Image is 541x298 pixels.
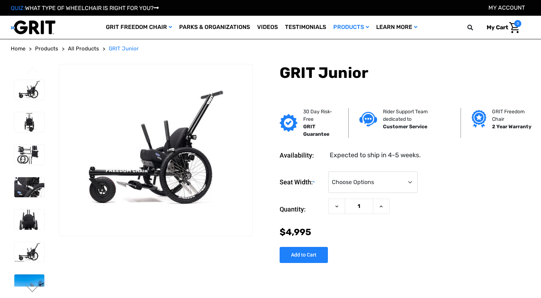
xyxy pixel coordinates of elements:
img: Grit freedom [472,110,486,128]
a: Testimonials [281,16,330,39]
span: All Products [68,45,99,52]
a: Account [488,4,525,11]
a: Cart with 0 items [481,20,521,35]
p: 30 Day Risk-Free [303,108,338,123]
img: GRIT Junior: GRIT Freedom Chair all terrain wheelchair engineered specifically for kids [14,80,44,100]
span: $4,995 [280,227,311,237]
button: Go to slide 3 of 3 [25,67,40,76]
button: Go to slide 2 of 3 [25,285,40,294]
a: Videos [254,16,281,39]
a: GRIT Freedom Chair [102,16,176,39]
span: GRIT Junior [109,45,139,52]
a: Learn More [373,16,421,39]
span: Products [35,45,58,52]
img: GRIT Guarantee [280,114,297,132]
input: Add to Cart [280,247,328,263]
p: Rider Support Team dedicated to [383,108,450,123]
a: GRIT Junior [109,45,139,53]
label: Quantity: [280,199,325,220]
dd: Expected to ship in 4-5 weeks. [330,150,421,160]
span: QUIZ: [11,5,25,11]
a: QUIZ:WHAT TYPE OF WHEELCHAIR IS RIGHT FOR YOU? [11,5,159,11]
p: GRIT Freedom Chair [492,108,533,123]
label: Seat Width: [280,172,325,193]
span: Home [11,45,25,52]
img: GRIT Junior: front view of kid-sized model of GRIT Freedom Chair all terrain wheelchair [14,112,44,132]
img: Cart [509,22,520,33]
img: GRIT Junior: GRIT Freedom Chair all terrain wheelchair engineered specifically for kids [59,86,252,214]
img: GRIT Junior: disassembled child-specific GRIT Freedom Chair model with seatback, push handles, fo... [14,145,44,165]
img: Customer service [359,112,377,126]
strong: 2 Year Warranty [492,124,531,130]
img: GRIT Junior: close up front view of pediatric GRIT wheelchair with Invacare Matrx seat, levers, m... [14,210,44,230]
span: 0 [514,20,521,27]
dt: Availability: [280,150,325,160]
strong: GRIT Guarantee [303,124,329,137]
a: Products [330,16,373,39]
input: Search [471,20,481,35]
nav: Breadcrumb [11,45,530,53]
strong: Customer Service [383,124,427,130]
h1: GRIT Junior [280,64,530,82]
img: GRIT Junior: close up of child-sized GRIT wheelchair with Invacare Matrx seat, levers, and wheels [14,177,44,197]
img: GRIT All-Terrain Wheelchair and Mobility Equipment [11,20,55,35]
img: GRIT Junior: GRIT Freedom Chair all terrain wheelchair engineered specifically for kids shown wit... [14,242,44,262]
a: Home [11,45,25,53]
a: Parks & Organizations [176,16,254,39]
a: All Products [68,45,99,53]
a: Products [35,45,58,53]
span: My Cart [487,24,508,31]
